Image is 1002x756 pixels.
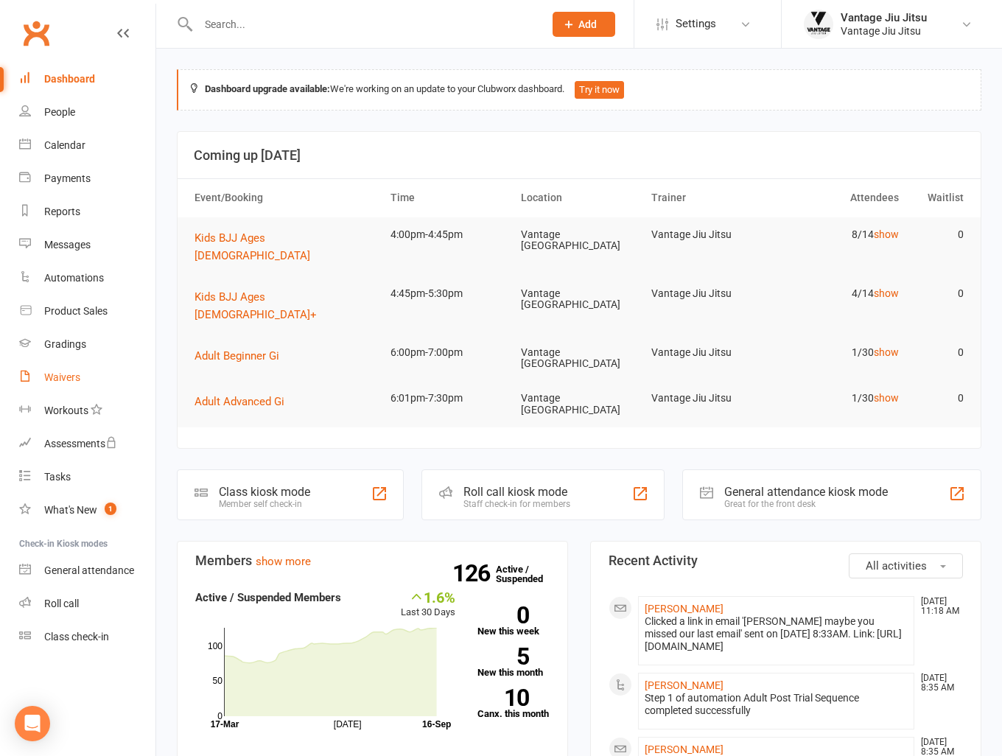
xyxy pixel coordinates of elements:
[15,706,50,741] div: Open Intercom Messenger
[19,554,155,587] a: General attendance kiosk mode
[44,405,88,416] div: Workouts
[724,499,888,509] div: Great for the front desk
[578,18,597,30] span: Add
[874,287,899,299] a: show
[19,295,155,328] a: Product Sales
[645,743,724,755] a: [PERSON_NAME]
[496,553,561,595] a: 126Active / Suspended
[194,14,533,35] input: Search...
[905,217,971,252] td: 0
[44,106,75,118] div: People
[905,381,971,416] td: 0
[401,589,455,620] div: Last 30 Days
[676,7,716,41] span: Settings
[905,335,971,370] td: 0
[645,692,908,717] div: Step 1 of automation Adult Post Trial Sequence completed successfully
[463,499,570,509] div: Staff check-in for members
[849,553,963,578] button: All activities
[19,587,155,620] a: Roll call
[775,381,905,416] td: 1/30
[514,276,645,323] td: Vantage [GEOGRAPHIC_DATA]
[44,598,79,609] div: Roll call
[19,494,155,527] a: What's New1
[514,335,645,382] td: Vantage [GEOGRAPHIC_DATA]
[44,139,85,151] div: Calendar
[19,427,155,461] a: Assessments
[553,12,615,37] button: Add
[44,73,95,85] div: Dashboard
[477,689,550,718] a: 10Canx. this month
[44,371,80,383] div: Waivers
[19,620,155,654] a: Class kiosk mode
[645,276,775,311] td: Vantage Jiu Jitsu
[463,485,570,499] div: Roll call kiosk mode
[256,555,311,568] a: show more
[44,272,104,284] div: Automations
[841,11,927,24] div: Vantage Jiu Jitsu
[775,335,905,370] td: 1/30
[105,503,116,515] span: 1
[44,206,80,217] div: Reports
[514,217,645,264] td: Vantage [GEOGRAPHIC_DATA]
[914,597,962,616] time: [DATE] 11:18 AM
[19,361,155,394] a: Waivers
[19,162,155,195] a: Payments
[195,393,295,410] button: Adult Advanced Gi
[19,63,155,96] a: Dashboard
[575,81,624,99] button: Try it now
[514,381,645,427] td: Vantage [GEOGRAPHIC_DATA]
[205,83,330,94] strong: Dashboard upgrade available:
[477,648,550,677] a: 5New this month
[195,229,377,265] button: Kids BJJ Ages [DEMOGRAPHIC_DATA]
[874,392,899,404] a: show
[44,504,97,516] div: What's New
[195,553,550,568] h3: Members
[905,179,971,217] th: Waitlist
[645,217,775,252] td: Vantage Jiu Jitsu
[384,276,514,311] td: 4:45pm-5:30pm
[804,10,833,39] img: thumb_image1666673915.png
[44,631,109,643] div: Class check-in
[44,338,86,350] div: Gradings
[44,305,108,317] div: Product Sales
[44,471,71,483] div: Tasks
[477,645,529,668] strong: 5
[195,231,310,262] span: Kids BJJ Ages [DEMOGRAPHIC_DATA]
[477,606,550,636] a: 0New this week
[384,179,514,217] th: Time
[195,591,341,604] strong: Active / Suspended Members
[514,179,645,217] th: Location
[866,559,927,573] span: All activities
[19,461,155,494] a: Tasks
[645,603,724,615] a: [PERSON_NAME]
[841,24,927,38] div: Vantage Jiu Jitsu
[645,335,775,370] td: Vantage Jiu Jitsu
[44,438,117,449] div: Assessments
[384,335,514,370] td: 6:00pm-7:00pm
[775,217,905,252] td: 8/14
[874,346,899,358] a: show
[384,381,514,416] td: 6:01pm-7:30pm
[19,328,155,361] a: Gradings
[195,395,284,408] span: Adult Advanced Gi
[219,499,310,509] div: Member self check-in
[19,228,155,262] a: Messages
[477,687,529,709] strong: 10
[645,381,775,416] td: Vantage Jiu Jitsu
[219,485,310,499] div: Class kiosk mode
[477,604,529,626] strong: 0
[195,347,290,365] button: Adult Beginner Gi
[195,288,377,323] button: Kids BJJ Ages [DEMOGRAPHIC_DATA]+
[194,148,964,163] h3: Coming up [DATE]
[645,179,775,217] th: Trainer
[775,276,905,311] td: 4/14
[914,673,962,693] time: [DATE] 8:35 AM
[905,276,971,311] td: 0
[775,179,905,217] th: Attendees
[177,69,981,111] div: We're working on an update to your Clubworx dashboard.
[188,179,384,217] th: Event/Booking
[195,290,317,321] span: Kids BJJ Ages [DEMOGRAPHIC_DATA]+
[19,394,155,427] a: Workouts
[44,564,134,576] div: General attendance
[19,195,155,228] a: Reports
